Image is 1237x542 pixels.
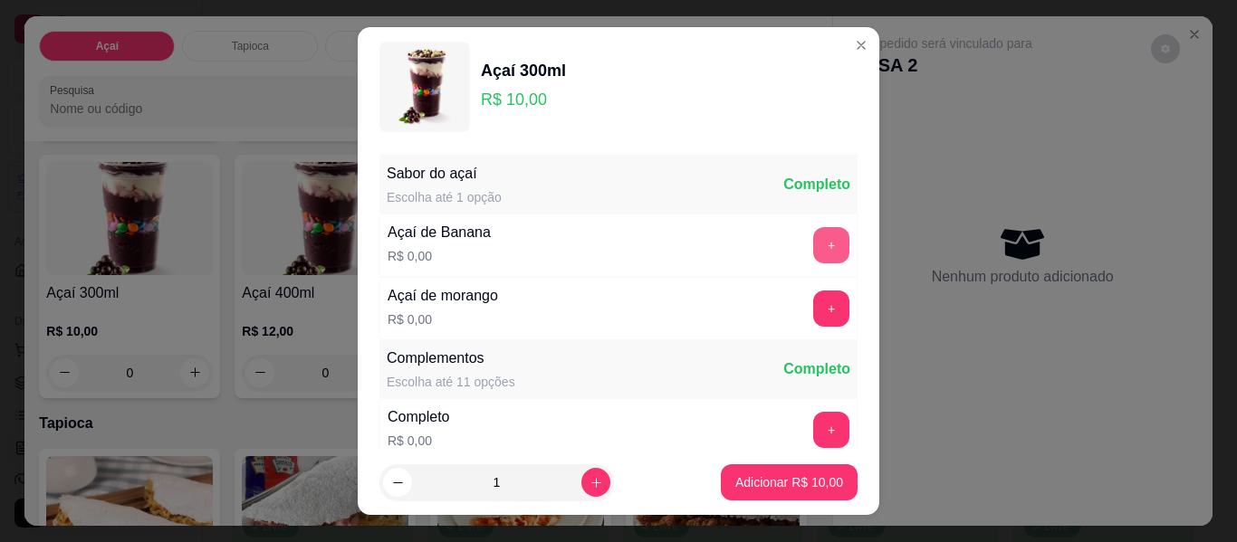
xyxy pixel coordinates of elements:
button: decrease-product-quantity [383,468,412,497]
button: add [813,227,849,263]
button: add [813,290,849,327]
div: Açaí de Banana [388,222,491,243]
div: Escolha até 1 opção [387,188,502,206]
img: product-image [379,42,470,132]
button: increase-product-quantity [581,468,610,497]
div: Açaí de morango [388,285,498,307]
p: R$ 0,00 [388,247,491,265]
div: Açaí 300ml [481,58,566,83]
div: Escolha até 11 opções [387,373,515,391]
div: Completo [388,406,449,428]
p: R$ 10,00 [481,87,566,112]
p: R$ 0,00 [388,432,449,450]
button: Close [847,31,876,60]
p: Adicionar R$ 10,00 [735,473,843,491]
button: add [813,412,849,448]
div: Complementos [387,347,515,369]
p: R$ 0,00 [388,310,498,328]
div: Sabor do açaí [387,163,502,185]
button: Adicionar R$ 10,00 [721,464,858,500]
div: Completo [783,358,850,380]
div: Completo [783,174,850,195]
